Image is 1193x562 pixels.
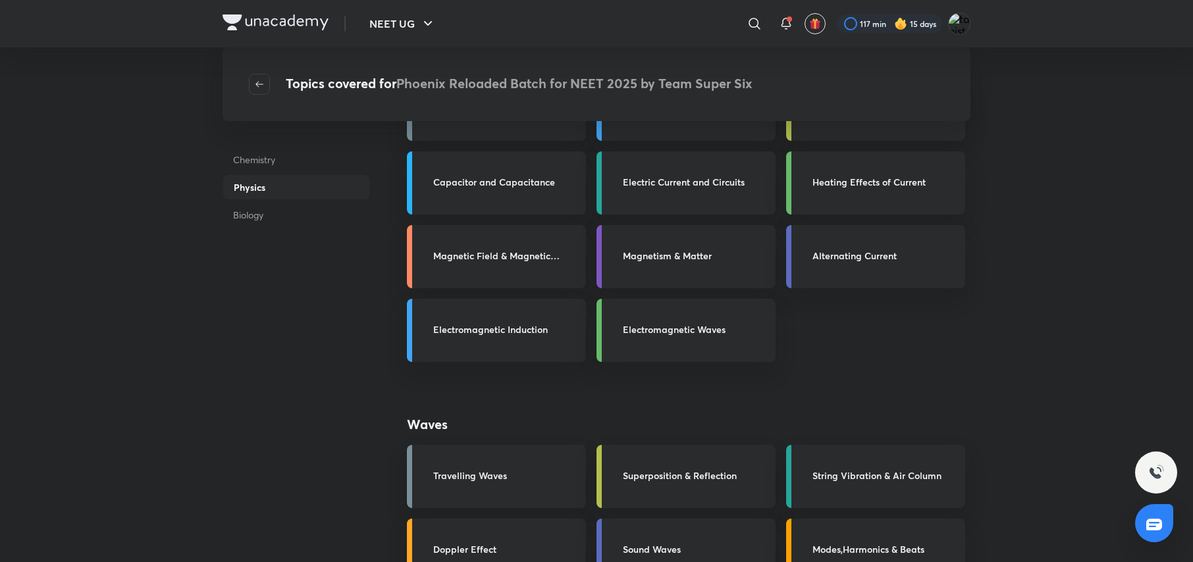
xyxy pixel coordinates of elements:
[623,469,768,482] h3: Superposition & Reflection
[812,469,957,482] h3: String Vibration & Air Column
[407,151,586,215] a: Capacitor and Capacitance
[596,445,776,508] a: Superposition & Reflection
[433,249,578,263] h3: Magnetic Field & Magnetic Forces
[809,18,821,30] img: avatar
[433,542,578,556] h3: Doppler Effect
[786,151,965,215] a: Heating Effects of Current
[786,225,965,288] a: Alternating Current
[623,175,768,189] h3: Electric Current and Circuits
[396,74,753,92] span: Phoenix Reloaded Batch for NEET 2025 by Team Super Six
[407,445,586,508] a: Travelling Waves
[623,542,768,556] h3: Sound Waves
[894,17,907,30] img: streak
[223,147,370,172] p: Chemistry
[223,14,329,30] img: Company Logo
[623,322,768,336] h3: Electromagnetic Waves
[812,175,957,189] h3: Heating Effects of Current
[812,249,957,263] h3: Alternating Current
[433,322,578,336] h3: Electromagnetic Induction
[623,249,768,263] h3: Magnetism & Matter
[286,74,753,95] h4: Topics covered for
[805,13,826,34] button: avatar
[223,203,370,227] p: Biology
[596,299,776,362] a: Electromagnetic Waves
[361,11,444,37] button: NEET UG
[433,175,578,189] h3: Capacitor and Capacitance
[433,469,578,482] h3: Travelling Waves
[596,151,776,215] a: Electric Current and Circuits
[407,415,902,434] h4: Waves
[948,13,970,35] img: tanistha Dey
[596,225,776,288] a: Magnetism & Matter
[1148,465,1164,480] img: ttu
[407,299,586,362] a: Electromagnetic Induction
[223,174,370,200] p: Physics
[812,542,957,556] h3: Modes,Harmonics & Beats
[786,445,965,508] a: String Vibration & Air Column
[223,14,329,34] a: Company Logo
[407,225,586,288] a: Magnetic Field & Magnetic Forces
